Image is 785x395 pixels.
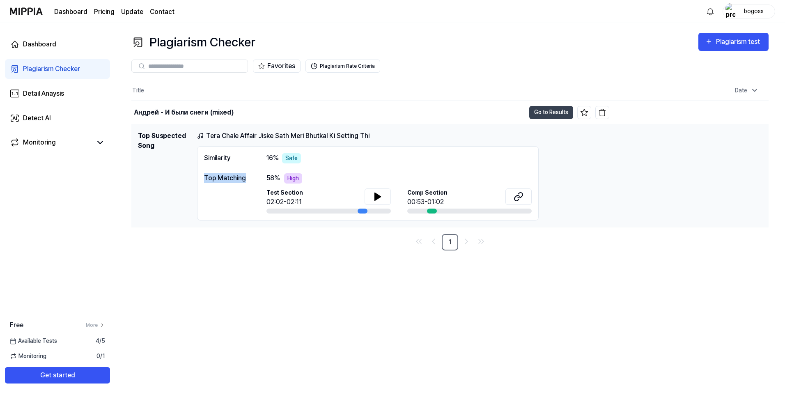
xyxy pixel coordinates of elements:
a: Update [121,7,143,17]
a: Tera Chale Affair Jiske Sath Meri Bhutkal Ki Setting Thi [197,131,370,141]
div: Monitoring [23,138,56,147]
a: Plagiarism Checker [5,59,110,79]
div: Top Matching [204,173,250,183]
a: 1 [442,234,458,250]
a: Go to first page [412,235,425,248]
nav: pagination [131,234,769,250]
button: Favorites [253,60,301,73]
td: [DATE] 6:41 PM [609,101,769,124]
div: Similarity [204,153,250,163]
button: Go to Results [529,106,573,119]
img: 알림 [705,7,715,16]
a: Pricing [94,7,115,17]
div: bogoss [738,7,770,16]
span: 16 % [266,153,279,163]
div: Dashboard [23,39,56,49]
a: Detect AI [5,108,110,128]
div: 00:53-01:02 [407,197,448,207]
span: Free [10,320,23,330]
div: High [284,173,302,184]
a: Go to next page [460,235,473,248]
h1: Top Suspected Song [138,131,191,220]
div: Detail Anaysis [23,89,64,99]
img: profile [725,3,735,20]
button: Get started [5,367,110,384]
span: Test Section [266,188,303,197]
span: Comp Section [407,188,448,197]
a: Dashboard [5,34,110,54]
a: Contact [150,7,174,17]
button: profilebogoss [723,5,775,18]
th: Title [131,81,609,101]
div: 02:02-02:11 [266,197,303,207]
div: Safe [282,153,301,163]
span: 4 / 5 [96,337,105,345]
span: Monitoring [10,352,46,361]
a: Monitoring [10,138,92,147]
div: Detect AI [23,113,51,123]
span: 0 / 1 [96,352,105,361]
a: Go to previous page [427,235,440,248]
div: Андрей - И были снеги (mixed) [134,108,234,117]
div: Plagiarism test [716,37,762,47]
button: Plagiarism test [698,33,769,51]
a: Go to last page [475,235,488,248]
button: Plagiarism Rate Criteria [305,60,380,73]
a: Detail Anaysis [5,84,110,103]
a: Dashboard [54,7,87,17]
span: Available Tests [10,337,57,345]
span: 58 % [266,173,280,183]
a: More [86,322,105,329]
div: Plagiarism Checker [131,33,255,51]
img: delete [598,108,606,117]
div: Date [732,84,762,97]
div: Plagiarism Checker [23,64,80,74]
